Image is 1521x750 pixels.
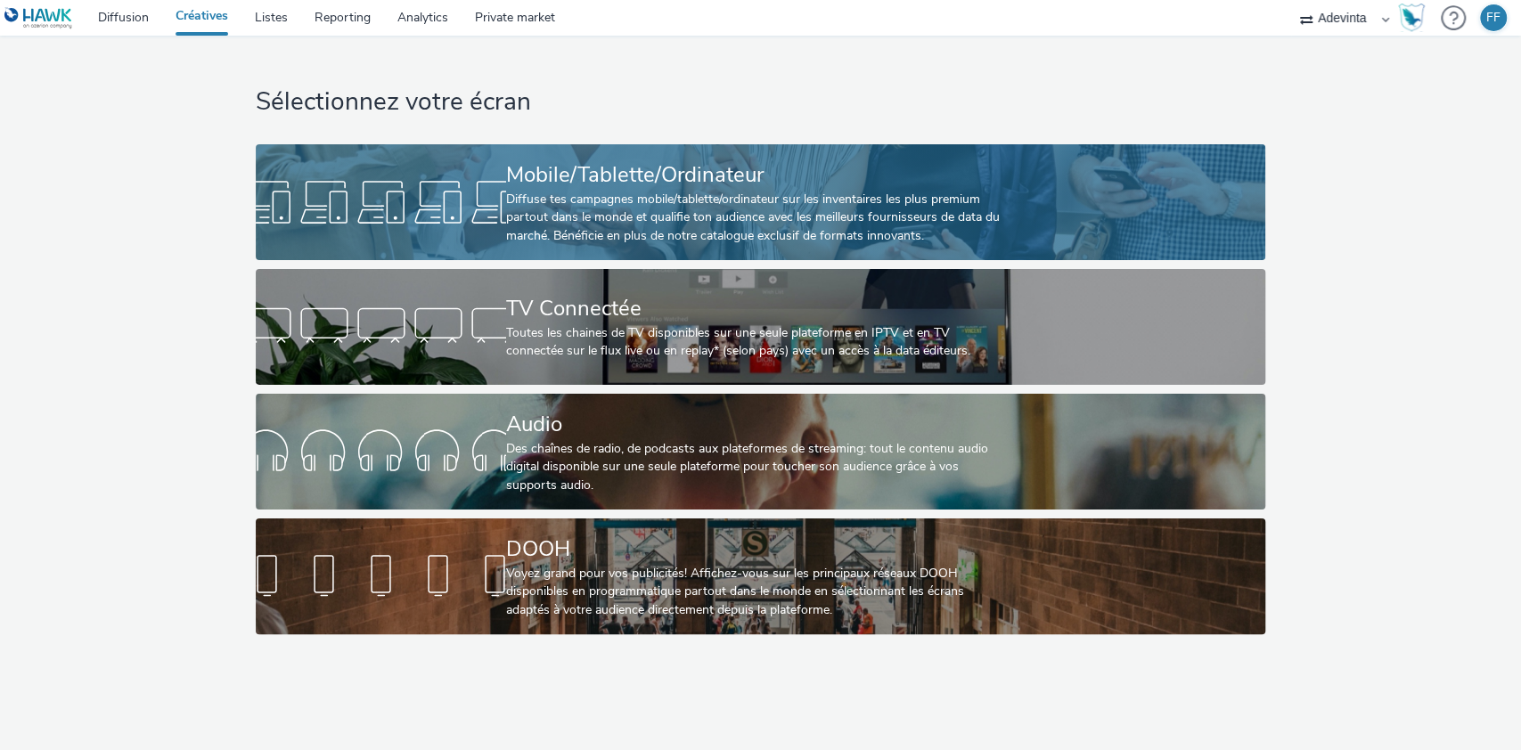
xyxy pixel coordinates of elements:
[256,518,1265,634] a: DOOHVoyez grand pour vos publicités! Affichez-vous sur les principaux réseaux DOOH disponibles en...
[1398,4,1425,32] img: Hawk Academy
[506,440,1008,494] div: Des chaînes de radio, de podcasts aux plateformes de streaming: tout le contenu audio digital dis...
[506,565,1008,619] div: Voyez grand pour vos publicités! Affichez-vous sur les principaux réseaux DOOH disponibles en pro...
[506,293,1008,324] div: TV Connectée
[506,534,1008,565] div: DOOH
[256,86,1265,119] h1: Sélectionnez votre écran
[256,269,1265,385] a: TV ConnectéeToutes les chaines de TV disponibles sur une seule plateforme en IPTV et en TV connec...
[256,144,1265,260] a: Mobile/Tablette/OrdinateurDiffuse tes campagnes mobile/tablette/ordinateur sur les inventaires le...
[1486,4,1501,31] div: FF
[256,394,1265,510] a: AudioDes chaînes de radio, de podcasts aux plateformes de streaming: tout le contenu audio digita...
[506,324,1008,361] div: Toutes les chaines de TV disponibles sur une seule plateforme en IPTV et en TV connectée sur le f...
[4,7,73,29] img: undefined Logo
[506,159,1008,191] div: Mobile/Tablette/Ordinateur
[506,409,1008,440] div: Audio
[1398,4,1432,32] a: Hawk Academy
[506,191,1008,245] div: Diffuse tes campagnes mobile/tablette/ordinateur sur les inventaires les plus premium partout dan...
